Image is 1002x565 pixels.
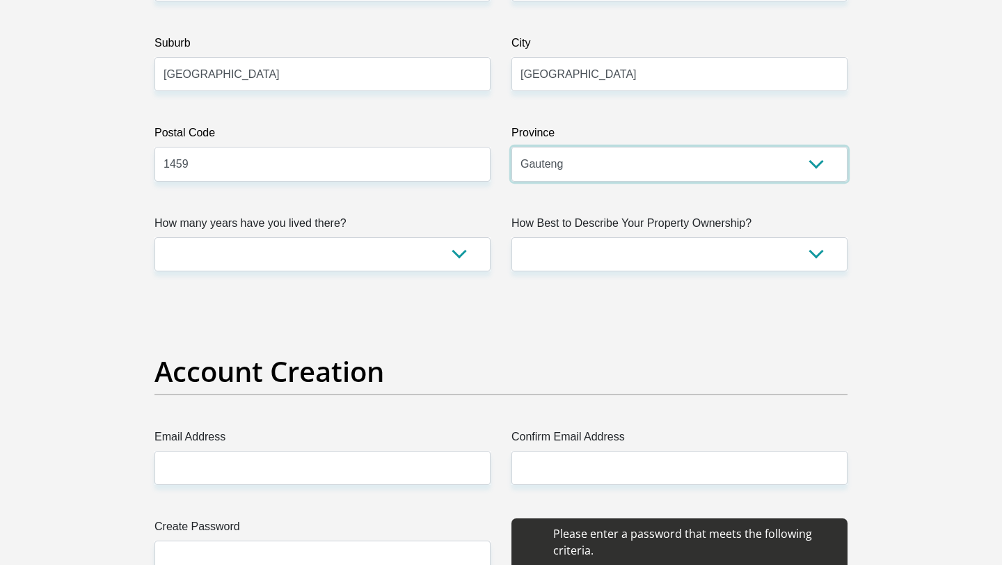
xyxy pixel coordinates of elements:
[511,237,848,271] select: Please select a value
[511,451,848,485] input: Confirm Email Address
[154,355,848,388] h2: Account Creation
[154,215,491,237] label: How many years have you lived there?
[154,451,491,485] input: Email Address
[511,147,848,181] select: Please Select a Province
[511,57,848,91] input: City
[154,518,491,541] label: Create Password
[511,35,848,57] label: City
[154,147,491,181] input: Postal Code
[553,525,834,559] li: Please enter a password that meets the following criteria.
[154,429,491,451] label: Email Address
[154,125,491,147] label: Postal Code
[511,215,848,237] label: How Best to Describe Your Property Ownership?
[154,237,491,271] select: Please select a value
[511,429,848,451] label: Confirm Email Address
[154,57,491,91] input: Suburb
[154,35,491,57] label: Suburb
[511,125,848,147] label: Province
